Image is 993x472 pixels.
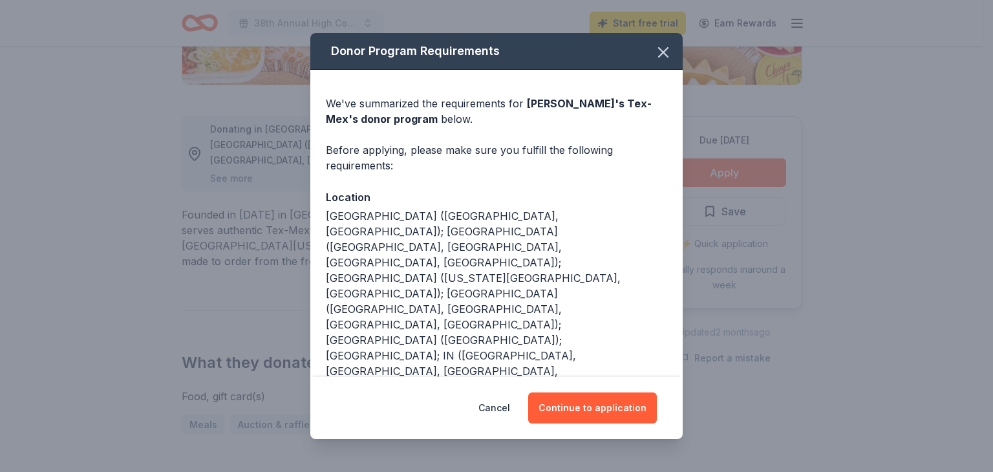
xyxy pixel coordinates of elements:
button: Continue to application [528,392,657,424]
div: Location [326,189,667,206]
div: Before applying, please make sure you fulfill the following requirements: [326,142,667,173]
div: Donor Program Requirements [310,33,683,70]
button: Cancel [478,392,510,424]
div: We've summarized the requirements for below. [326,96,667,127]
